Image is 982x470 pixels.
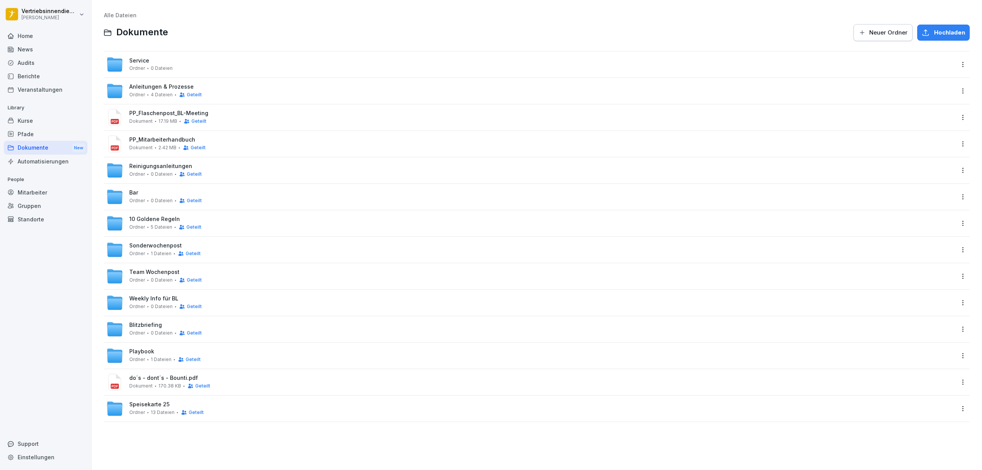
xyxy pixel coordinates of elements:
[129,330,145,336] span: Ordner
[129,190,138,196] span: Bar
[129,269,180,275] span: Team Wochenpost
[129,242,182,249] span: Sonderwochenpost
[187,198,202,203] span: Geteilt
[129,322,162,328] span: Blitzbriefing
[189,410,204,415] span: Geteilt
[187,172,202,177] span: Geteilt
[116,27,168,38] span: Dokumente
[186,224,201,230] span: Geteilt
[151,410,175,415] span: 13 Dateien
[129,277,145,283] span: Ordner
[4,114,87,127] a: Kurse
[151,330,173,336] span: 0 Dateien
[187,92,202,97] span: Geteilt
[186,357,201,362] span: Geteilt
[104,210,957,236] a: 10 Goldene RegelnOrdner5 DateienGeteilt
[4,199,87,213] a: Gruppen
[4,29,87,43] a: Home
[4,43,87,56] a: News
[4,450,87,464] a: Einstellungen
[129,383,153,389] span: Dokument
[4,141,87,155] a: DokumenteNew
[129,224,145,230] span: Ordner
[129,410,145,415] span: Ordner
[104,343,957,369] a: PlaybookOrdner1 DateienGeteilt
[151,357,171,362] span: 1 Dateien
[151,66,173,71] span: 0 Dateien
[129,137,955,143] span: PP_Mitarbeiterhandbuch
[129,251,145,256] span: Ordner
[129,84,194,90] span: Anleitungen & Prozesse
[21,15,77,20] p: [PERSON_NAME]
[129,119,153,124] span: Dokument
[187,330,202,336] span: Geteilt
[129,216,180,223] span: 10 Goldene Regeln
[4,213,87,226] a: Standorte
[104,263,957,289] a: Team WochenpostOrdner0 DateienGeteilt
[151,304,173,309] span: 0 Dateien
[129,92,145,97] span: Ordner
[4,437,87,450] div: Support
[4,127,87,141] a: Pfade
[151,92,173,97] span: 4 Dateien
[853,24,913,41] button: Neuer Ordner
[21,8,77,15] p: Vertriebsinnendienst
[129,198,145,203] span: Ordner
[129,145,153,150] span: Dokument
[129,110,955,117] span: PP_Flaschenpost_BL-Meeting
[104,12,137,18] a: Alle Dateien
[104,51,957,78] a: ServiceOrdner0 Dateien
[195,383,210,389] span: Geteilt
[104,78,957,104] a: Anleitungen & ProzesseOrdner4 DateienGeteilt
[129,348,154,355] span: Playbook
[151,251,171,256] span: 1 Dateien
[4,69,87,83] a: Berichte
[869,28,908,37] span: Neuer Ordner
[129,401,170,408] span: Speisekarte 25
[158,145,176,150] span: 2.42 MB
[158,119,177,124] span: 17.19 MB
[934,28,965,37] span: Hochladen
[104,290,957,316] a: Weekly Info für BLOrdner0 DateienGeteilt
[4,186,87,199] a: Mitarbeiter
[129,375,955,381] span: do´s - dont´s - Bounti.pdf
[129,58,149,64] span: Service
[191,145,206,150] span: Geteilt
[151,277,173,283] span: 0 Dateien
[4,83,87,96] a: Veranstaltungen
[187,304,202,309] span: Geteilt
[151,198,173,203] span: 0 Dateien
[104,184,957,210] a: BarOrdner0 DateienGeteilt
[72,143,85,152] div: New
[129,357,145,362] span: Ordner
[158,383,181,389] span: 170.38 KB
[917,25,970,41] button: Hochladen
[4,102,87,114] p: Library
[129,304,145,309] span: Ordner
[129,163,192,170] span: Reinigungsanleitungen
[104,237,957,263] a: SonderwochenpostOrdner1 DateienGeteilt
[186,251,201,256] span: Geteilt
[4,155,87,168] a: Automatisierungen
[4,173,87,186] p: People
[104,396,957,422] a: Speisekarte 25Ordner13 DateienGeteilt
[129,295,178,302] span: Weekly Info für BL
[104,157,957,183] a: ReinigungsanleitungenOrdner0 DateienGeteilt
[191,119,206,124] span: Geteilt
[4,56,87,69] a: Audits
[151,224,172,230] span: 5 Dateien
[104,316,957,342] a: BlitzbriefingOrdner0 DateienGeteilt
[129,172,145,177] span: Ordner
